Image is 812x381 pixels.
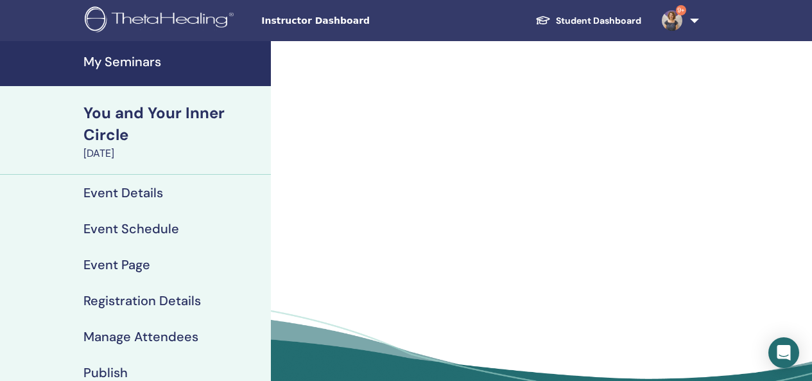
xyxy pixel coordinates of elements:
h4: Publish [83,365,128,380]
h4: My Seminars [83,54,263,69]
span: Instructor Dashboard [261,14,454,28]
h4: Registration Details [83,293,201,308]
h4: Event Page [83,257,150,272]
div: [DATE] [83,146,263,161]
img: logo.png [85,6,238,35]
img: graduation-cap-white.svg [535,15,551,26]
a: Student Dashboard [525,9,652,33]
img: default.jpg [662,10,682,31]
div: You and Your Inner Circle [83,102,263,146]
h4: Event Details [83,185,163,200]
h4: Manage Attendees [83,329,198,344]
div: Open Intercom Messenger [768,337,799,368]
h4: Event Schedule [83,221,179,236]
span: 9+ [676,5,686,15]
a: You and Your Inner Circle[DATE] [76,102,271,161]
